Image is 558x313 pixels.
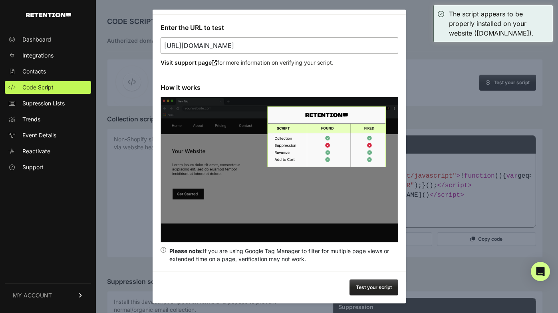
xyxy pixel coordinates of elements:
button: Test your script [349,279,398,295]
span: Trends [22,115,40,123]
span: Event Details [22,131,56,139]
div: Open Intercom Messenger [531,262,550,281]
div: If you are using Google Tag Manager to filter for multiple page views or extended time on a page,... [169,247,398,263]
img: Retention.com [26,13,71,17]
span: Code Script [22,83,54,91]
a: Dashboard [5,33,91,46]
span: Dashboard [22,36,51,44]
a: Contacts [5,65,91,78]
a: Reactivate [5,145,91,158]
span: Contacts [22,67,46,75]
p: for more information on verifying your script. [160,59,398,67]
span: Integrations [22,52,54,59]
a: Code Script [5,81,91,94]
img: verify script installation [160,97,398,242]
strong: Please note: [169,248,203,254]
a: Visit support page [160,59,217,66]
a: Supression Lists [5,97,91,110]
a: Integrations [5,49,91,62]
input: https://www.acme.com/ [160,37,398,54]
a: Event Details [5,129,91,142]
a: MY ACCOUNT [5,283,91,307]
span: Supression Lists [22,99,65,107]
span: Support [22,163,44,171]
label: Enter the URL to test [160,24,224,32]
a: Support [5,161,91,174]
h3: How it works [160,83,398,92]
span: MY ACCOUNT [13,291,52,299]
span: Reactivate [22,147,50,155]
div: The script appears to be properly installed on your website ([DOMAIN_NAME]). [449,9,549,38]
a: Trends [5,113,91,126]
